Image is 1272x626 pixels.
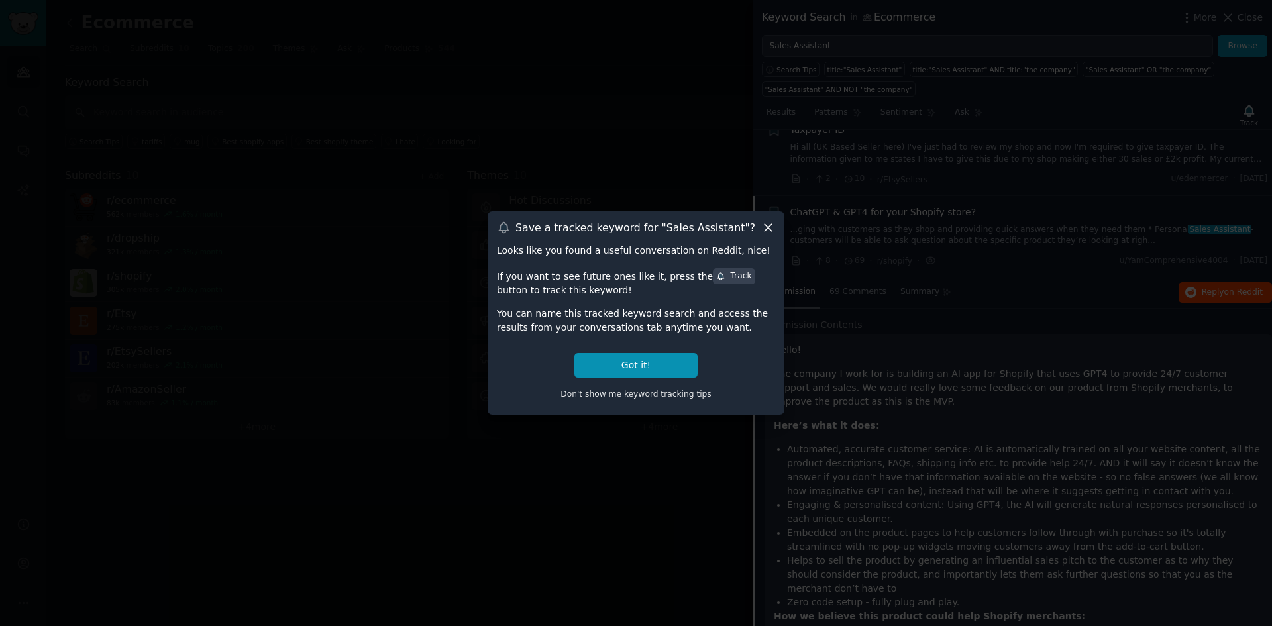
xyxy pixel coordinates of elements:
div: Track [716,270,751,282]
div: If you want to see future ones like it, press the button to track this keyword! [497,267,775,297]
span: Don't show me keyword tracking tips [560,390,712,399]
button: Got it! [574,353,698,378]
div: You can name this tracked keyword search and access the results from your conversations tab anyti... [497,307,775,335]
div: Looks like you found a useful conversation on Reddit, nice! [497,244,775,258]
h3: Save a tracked keyword for " Sales Assistant "? [515,221,755,235]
